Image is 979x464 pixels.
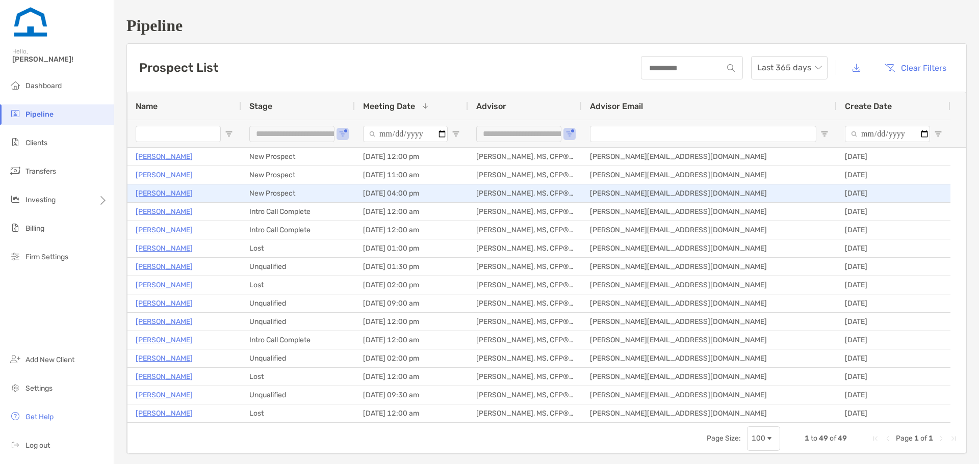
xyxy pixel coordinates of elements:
div: [PERSON_NAME][EMAIL_ADDRESS][DOMAIN_NAME] [582,294,837,312]
div: [PERSON_NAME][EMAIL_ADDRESS][DOMAIN_NAME] [582,276,837,294]
div: [DATE] [837,166,950,184]
a: [PERSON_NAME] [136,352,193,365]
div: Next Page [937,434,945,443]
button: Open Filter Menu [452,130,460,138]
div: [PERSON_NAME][EMAIL_ADDRESS][DOMAIN_NAME] [582,349,837,367]
div: [PERSON_NAME][EMAIL_ADDRESS][DOMAIN_NAME] [582,258,837,276]
p: [PERSON_NAME] [136,279,193,291]
div: Intro Call Complete [241,203,355,221]
div: Unqualified [241,386,355,404]
div: [DATE] [837,368,950,386]
img: logout icon [9,439,21,451]
div: [DATE] [837,331,950,349]
div: [DATE] 02:00 pm [355,349,468,367]
div: [PERSON_NAME], MS, CFP®, CFA®, AFC® [468,184,582,202]
div: [DATE] 02:00 pm [355,276,468,294]
span: Advisor [476,101,506,111]
span: 49 [838,434,847,443]
p: [PERSON_NAME] [136,370,193,383]
a: [PERSON_NAME] [136,315,193,328]
div: [DATE] 12:00 am [355,404,468,422]
span: Settings [25,384,53,393]
div: Intro Call Complete [241,331,355,349]
div: [PERSON_NAME], MS, CFP®, CFA®, AFC® [468,258,582,276]
img: get-help icon [9,410,21,422]
div: Unqualified [241,349,355,367]
div: [PERSON_NAME][EMAIL_ADDRESS][DOMAIN_NAME] [582,331,837,349]
img: transfers icon [9,165,21,177]
div: 100 [752,434,765,443]
div: [DATE] [837,203,950,221]
div: [PERSON_NAME], MS, CFP®, CFA®, AFC® [468,203,582,221]
img: Zoe Logo [12,4,49,41]
div: [DATE] 11:00 am [355,166,468,184]
div: Previous Page [884,434,892,443]
div: [DATE] [837,386,950,404]
div: [PERSON_NAME][EMAIL_ADDRESS][DOMAIN_NAME] [582,239,837,257]
button: Open Filter Menu [225,130,233,138]
span: Billing [25,224,44,233]
div: [PERSON_NAME], MS, CFP®, CFA®, AFC® [468,148,582,166]
input: Create Date Filter Input [845,126,930,142]
img: dashboard icon [9,79,21,91]
a: [PERSON_NAME] [136,407,193,420]
div: Unqualified [241,258,355,276]
div: [PERSON_NAME], MS, CFP®, CFA®, AFC® [468,349,582,367]
img: billing icon [9,222,21,234]
div: [DATE] 12:00 pm [355,148,468,166]
div: [PERSON_NAME], MS, CFP®, CFA®, AFC® [468,331,582,349]
div: [PERSON_NAME], MS, CFP®, CFA®, AFC® [468,239,582,257]
a: [PERSON_NAME] [136,187,193,200]
a: [PERSON_NAME] [136,224,193,236]
img: firm-settings icon [9,250,21,262]
span: Investing [25,196,56,204]
div: [DATE] 09:00 am [355,294,468,312]
div: First Page [871,434,880,443]
span: Dashboard [25,81,62,90]
div: [DATE] 12:00 am [355,331,468,349]
span: Meeting Date [363,101,415,111]
div: [PERSON_NAME], MS, CFP®, CFA®, AFC® [468,294,582,312]
img: settings icon [9,381,21,394]
div: [PERSON_NAME], MS, CFP®, CFA®, AFC® [468,404,582,422]
h1: Pipeline [126,16,967,35]
div: [DATE] [837,313,950,331]
div: New Prospect [241,166,355,184]
a: [PERSON_NAME] [136,242,193,255]
div: [PERSON_NAME], MS, CFP®, CFA®, AFC® [468,276,582,294]
div: [PERSON_NAME], MS, CFP®, CFA®, AFC® [468,221,582,239]
span: 49 [819,434,828,443]
div: [DATE] [837,276,950,294]
div: [DATE] 12:00 pm [355,313,468,331]
span: Transfers [25,167,56,176]
button: Open Filter Menu [565,130,574,138]
span: Get Help [25,413,54,421]
div: Lost [241,404,355,422]
a: [PERSON_NAME] [136,334,193,346]
div: New Prospect [241,148,355,166]
div: Last Page [949,434,958,443]
div: Page Size: [707,434,741,443]
button: Open Filter Menu [934,130,942,138]
button: Clear Filters [877,57,954,79]
button: Open Filter Menu [820,130,829,138]
div: Unqualified [241,294,355,312]
div: [PERSON_NAME], MS, CFP®, CFA®, AFC® [468,386,582,404]
span: Clients [25,139,47,147]
div: [PERSON_NAME], MS, CFP®, CFA®, AFC® [468,368,582,386]
span: Pipeline [25,110,54,119]
div: [PERSON_NAME][EMAIL_ADDRESS][DOMAIN_NAME] [582,313,837,331]
span: of [920,434,927,443]
span: Name [136,101,158,111]
span: Firm Settings [25,253,68,261]
div: [DATE] 12:00 am [355,203,468,221]
p: [PERSON_NAME] [136,297,193,310]
div: [PERSON_NAME][EMAIL_ADDRESS][DOMAIN_NAME] [582,148,837,166]
p: [PERSON_NAME] [136,169,193,181]
img: clients icon [9,136,21,148]
input: Advisor Email Filter Input [590,126,816,142]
